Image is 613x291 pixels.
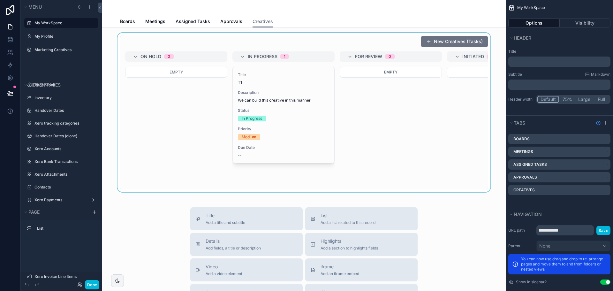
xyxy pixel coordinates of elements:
[596,120,601,126] svg: Show help information
[321,271,359,276] span: Add an iframe embed
[513,136,530,142] label: Boards
[539,243,550,249] span: None
[206,212,245,219] span: Title
[508,80,610,90] div: scrollable content
[321,246,378,251] span: Add a section to highlights fields
[514,35,531,41] span: Header
[596,226,610,235] button: Save
[190,233,303,256] button: DetailsAdd fields, a title or description
[190,258,303,281] button: VideoAdd a video element
[34,20,95,26] label: My WorkSpace
[513,188,535,193] label: Creatives
[253,18,273,25] span: Creatives
[34,34,95,39] label: My Profile
[37,226,93,231] label: List
[145,18,165,25] span: Meetings
[120,16,135,28] a: Boards
[537,96,559,103] button: Default
[514,120,525,126] span: Tabs
[593,96,609,103] button: Full
[321,264,359,270] span: iframe
[513,149,533,154] label: Meetings
[28,4,42,10] span: Menu
[206,220,245,225] span: Add a title and subtitle
[176,18,210,25] span: Assigned Tasks
[28,209,40,215] span: Page
[513,162,547,167] label: Assigned Tasks
[23,208,88,217] button: Page
[34,134,95,139] label: Handover Dates (clone)
[536,241,610,251] button: None
[190,207,303,230] button: TitleAdd a title and subtitle
[508,49,610,54] label: Title
[514,211,542,217] span: Navigation
[145,16,165,28] a: Meetings
[508,57,610,67] div: scrollable content
[305,233,418,256] button: HighlightsAdd a section to highlights fields
[559,96,575,103] button: 75%
[34,47,95,52] label: Marketing Creatives
[23,80,96,89] button: Hidden pages
[206,271,242,276] span: Add a video element
[521,257,607,272] p: You can now use drag and drop to re-arrange pages and move them to and from folders or nested views
[120,18,135,25] span: Boards
[508,97,534,102] label: Header width
[206,246,261,251] span: Add fields, a title or description
[508,210,607,219] button: Navigation
[20,220,102,240] div: scrollable content
[560,19,611,27] button: Visibility
[508,243,534,249] label: Parent
[220,18,242,25] span: Approvals
[513,175,537,180] label: Approvals
[34,159,95,164] label: Xero Bank Transactions
[517,5,545,10] span: My WorkSpace
[34,146,95,151] label: Xero Accounts
[34,95,95,100] label: Inventory
[34,121,95,126] label: Xero tracking categories
[220,16,242,28] a: Approvals
[321,238,378,244] span: Highlights
[321,220,375,225] span: Add a list related to this record
[34,172,95,177] label: Xero Attachments
[176,16,210,28] a: Assigned Tasks
[206,264,242,270] span: Video
[34,108,95,113] label: Handover Dates
[253,16,273,28] a: Creatives
[85,280,99,289] button: Done
[516,280,547,285] label: Show in sidebar?
[23,3,73,11] button: Menu
[305,258,418,281] button: iframeAdd an iframe embed
[206,238,261,244] span: Details
[508,34,607,42] button: Header
[591,72,610,77] span: Markdown
[34,185,95,190] label: Contacts
[34,82,95,88] label: Page Stock
[321,212,375,219] span: List
[508,119,593,127] button: Tabs
[508,19,560,27] button: Options
[585,72,610,77] a: Markdown
[508,228,534,233] label: URL path
[305,207,418,230] button: ListAdd a list related to this record
[508,72,522,77] label: Subtitle
[575,96,593,103] button: Large
[34,197,86,203] label: Xero Payments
